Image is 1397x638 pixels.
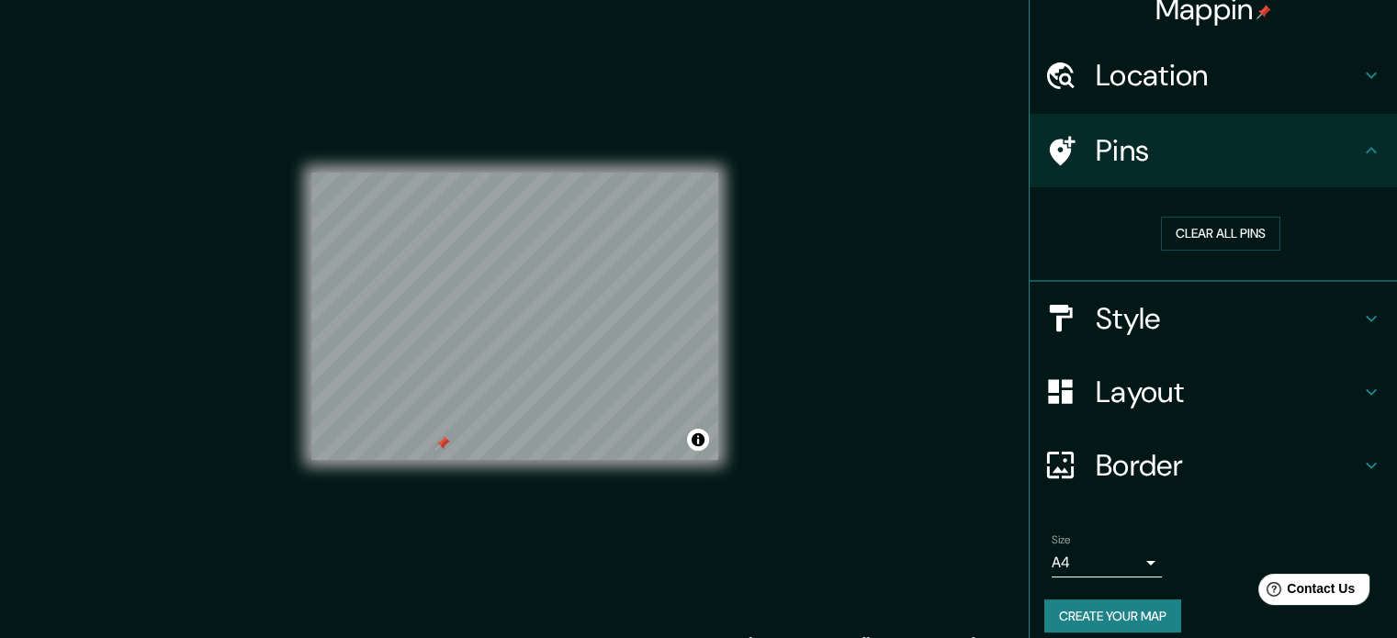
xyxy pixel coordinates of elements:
iframe: Help widget launcher [1234,566,1377,618]
canvas: Map [311,173,718,460]
div: Border [1030,429,1397,502]
h4: Location [1096,57,1360,94]
div: Location [1030,39,1397,112]
h4: Style [1096,300,1360,337]
div: A4 [1052,548,1162,577]
button: Toggle attribution [687,429,709,451]
div: Layout [1030,355,1397,429]
label: Size [1052,532,1071,547]
img: pin-icon.png [1256,5,1271,19]
button: Create your map [1044,599,1181,633]
div: Pins [1030,114,1397,187]
div: Style [1030,282,1397,355]
h4: Pins [1096,132,1360,169]
h4: Layout [1096,374,1360,410]
button: Clear all pins [1161,217,1280,251]
h4: Border [1096,447,1360,484]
